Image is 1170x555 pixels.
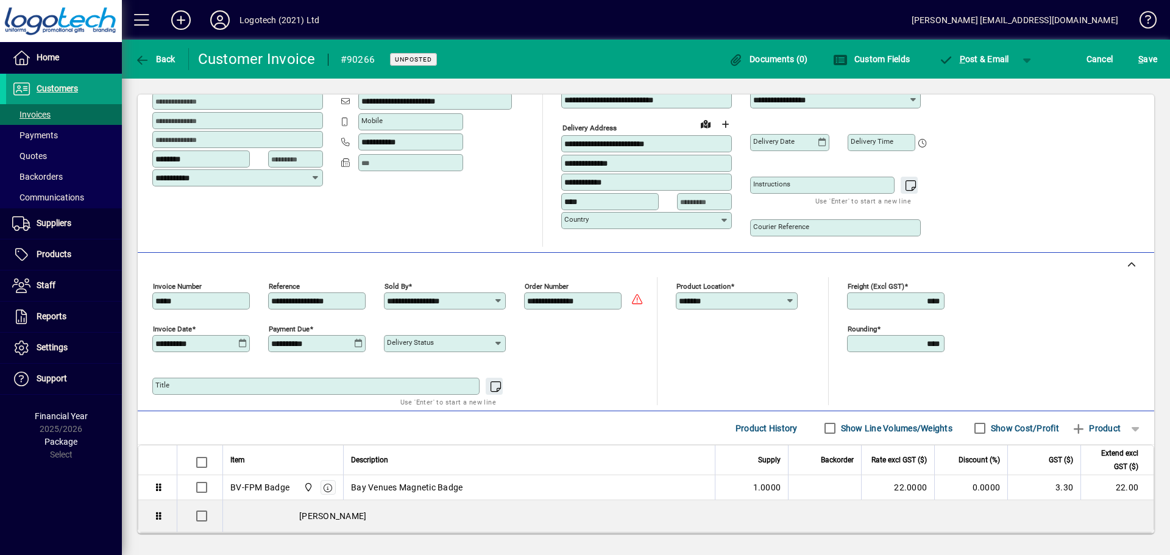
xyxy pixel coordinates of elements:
[161,9,200,31] button: Add
[729,54,808,64] span: Documents (0)
[758,453,781,467] span: Supply
[1049,453,1073,467] span: GST ($)
[153,325,192,333] mat-label: Invoice date
[200,9,239,31] button: Profile
[1088,447,1138,473] span: Extend excl GST ($)
[1007,475,1080,500] td: 3.30
[351,481,463,493] span: Bay Venues Magnetic Badge
[385,282,408,291] mat-label: Sold by
[6,239,122,270] a: Products
[753,481,781,493] span: 1.0000
[1130,2,1155,42] a: Knowledge Base
[6,333,122,363] a: Settings
[37,342,68,352] span: Settings
[838,422,952,434] label: Show Line Volumes/Weights
[833,54,910,64] span: Custom Fields
[848,282,904,291] mat-label: Freight (excl GST)
[696,114,715,133] a: View on map
[1087,49,1113,69] span: Cancel
[6,146,122,166] a: Quotes
[230,453,245,467] span: Item
[736,419,798,438] span: Product History
[6,104,122,125] a: Invoices
[351,453,388,467] span: Description
[395,55,432,63] span: Unposted
[37,83,78,93] span: Customers
[871,453,927,467] span: Rate excl GST ($)
[6,208,122,239] a: Suppliers
[525,282,569,291] mat-label: Order number
[6,270,122,301] a: Staff
[726,48,811,70] button: Documents (0)
[12,130,58,140] span: Payments
[269,325,310,333] mat-label: Payment due
[6,302,122,332] a: Reports
[300,481,314,494] span: Central
[676,282,731,291] mat-label: Product location
[753,180,790,188] mat-label: Instructions
[37,280,55,290] span: Staff
[830,48,913,70] button: Custom Fields
[938,54,1009,64] span: ost & Email
[153,282,202,291] mat-label: Invoice number
[6,166,122,187] a: Backorders
[239,10,319,30] div: Logotech (2021) Ltd
[731,417,803,439] button: Product History
[361,116,383,125] mat-label: Mobile
[35,411,88,421] span: Financial Year
[815,194,911,208] mat-hint: Use 'Enter' to start a new line
[37,249,71,259] span: Products
[44,437,77,447] span: Package
[230,481,289,493] div: BV-FPM Badge
[132,48,179,70] button: Back
[341,50,375,69] div: #90266
[6,125,122,146] a: Payments
[912,10,1118,30] div: [PERSON_NAME] [EMAIL_ADDRESS][DOMAIN_NAME]
[12,172,63,182] span: Backorders
[12,110,51,119] span: Invoices
[821,453,854,467] span: Backorder
[387,338,434,347] mat-label: Delivery status
[1071,419,1121,438] span: Product
[6,364,122,394] a: Support
[851,137,893,146] mat-label: Delivery time
[198,49,316,69] div: Customer Invoice
[37,373,67,383] span: Support
[1138,49,1157,69] span: ave
[37,218,71,228] span: Suppliers
[934,475,1007,500] td: 0.0000
[960,54,965,64] span: P
[12,193,84,202] span: Communications
[1083,48,1116,70] button: Cancel
[1065,417,1127,439] button: Product
[12,151,47,161] span: Quotes
[869,481,927,493] div: 22.0000
[1080,475,1154,500] td: 22.00
[37,311,66,321] span: Reports
[1135,48,1160,70] button: Save
[959,453,1000,467] span: Discount (%)
[848,325,877,333] mat-label: Rounding
[37,52,59,62] span: Home
[269,282,300,291] mat-label: Reference
[1138,54,1143,64] span: S
[135,54,175,64] span: Back
[715,115,735,134] button: Choose address
[223,500,1154,532] div: [PERSON_NAME]
[6,43,122,73] a: Home
[6,187,122,208] a: Communications
[753,222,809,231] mat-label: Courier Reference
[753,137,795,146] mat-label: Delivery date
[122,48,189,70] app-page-header-button: Back
[564,215,589,224] mat-label: Country
[988,422,1059,434] label: Show Cost/Profit
[400,395,496,409] mat-hint: Use 'Enter' to start a new line
[932,48,1015,70] button: Post & Email
[155,381,169,389] mat-label: Title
